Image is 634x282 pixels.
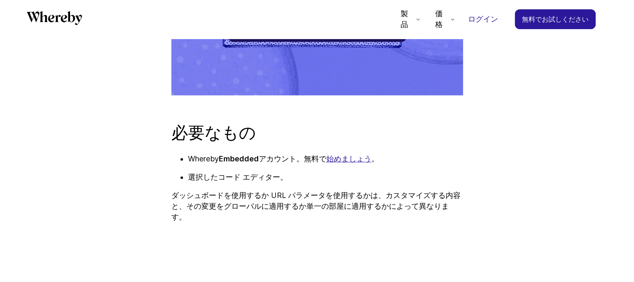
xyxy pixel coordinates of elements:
font: 無料でお試しください [522,15,589,23]
font: 製品 [401,9,408,29]
a: これにより [27,11,82,28]
a: 始めましょう [326,154,371,163]
a: 無料でお試しください [515,9,596,29]
font: ログイン [468,15,498,23]
font: Whereby [188,154,219,163]
font: 。 [371,154,379,163]
font: 価格 [435,9,443,29]
font: 必要なもの [171,123,256,143]
font: アカウント。無料で [259,154,326,163]
font: ダッシュボードを使用するか URL パラメータを使用するかは、カスタマイズする内容と、その変更をグローバルに適用するか単一の部屋に適用するかによって異なります。 [171,191,461,221]
font: Embedded [219,154,259,163]
a: ログイン [461,10,505,29]
font: 選択したコード エディター。 [188,173,288,181]
svg: これにより [27,11,82,25]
